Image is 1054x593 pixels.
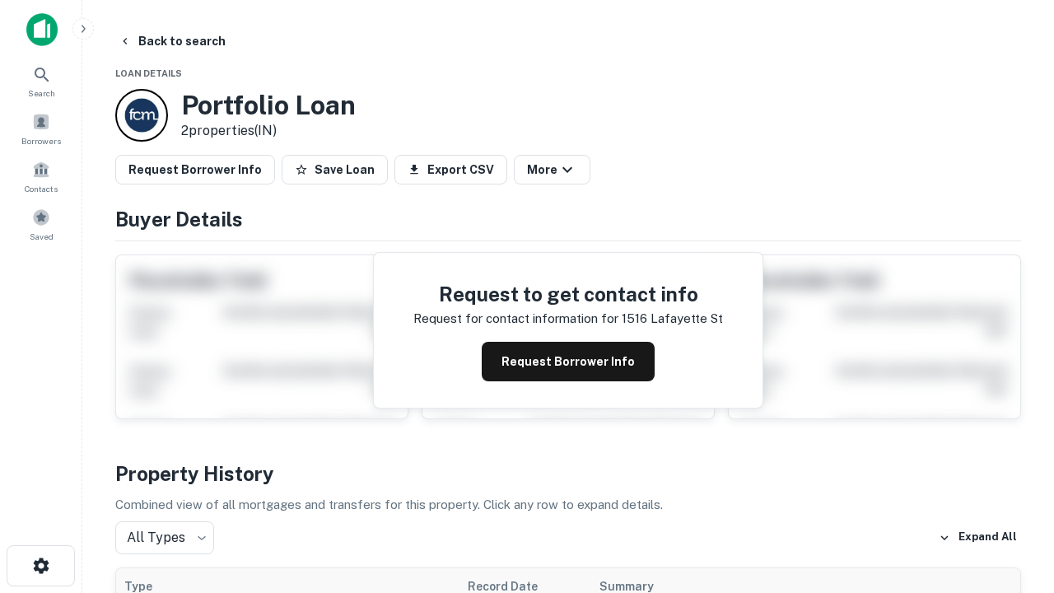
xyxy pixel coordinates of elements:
h4: Buyer Details [115,204,1021,234]
p: 2 properties (IN) [181,121,356,141]
a: Saved [5,202,77,246]
button: Request Borrower Info [482,342,655,381]
span: Loan Details [115,68,182,78]
span: Saved [30,230,54,243]
p: Request for contact information for [413,309,618,329]
span: Borrowers [21,134,61,147]
h3: Portfolio Loan [181,90,356,121]
a: Search [5,58,77,103]
button: Export CSV [394,155,507,184]
button: Save Loan [282,155,388,184]
span: Search [28,86,55,100]
p: 1516 lafayette st [622,309,723,329]
button: Request Borrower Info [115,155,275,184]
span: Contacts [25,182,58,195]
button: Expand All [935,525,1021,550]
button: Back to search [112,26,232,56]
div: All Types [115,521,214,554]
h4: Property History [115,459,1021,488]
button: More [514,155,590,184]
iframe: Chat Widget [972,461,1054,540]
a: Contacts [5,154,77,198]
h4: Request to get contact info [413,279,723,309]
a: Borrowers [5,106,77,151]
img: capitalize-icon.png [26,13,58,46]
p: Combined view of all mortgages and transfers for this property. Click any row to expand details. [115,495,1021,515]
